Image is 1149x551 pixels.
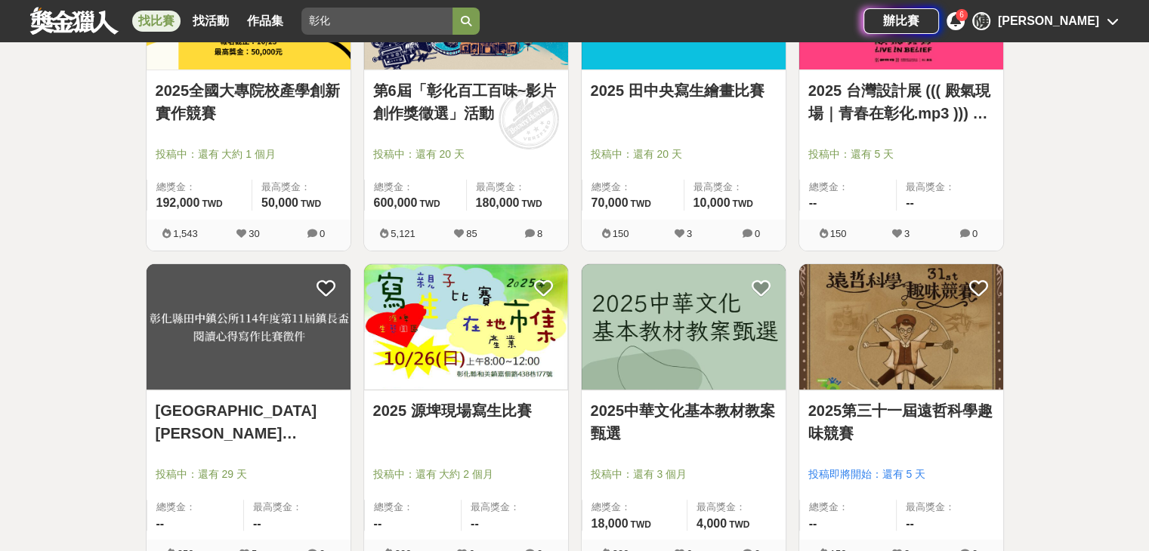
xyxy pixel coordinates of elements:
[156,79,341,125] a: 2025全國大專院校產學創新實作競賽
[156,146,341,162] span: 投稿中：還有 大約 1 個月
[147,264,351,391] a: Cover Image
[419,199,440,209] span: TWD
[591,517,629,530] span: 18,000
[697,517,727,530] span: 4,000
[253,517,261,530] span: --
[471,517,479,530] span: --
[466,228,477,239] span: 85
[156,517,165,530] span: --
[471,500,559,515] span: 最高獎金：
[755,228,760,239] span: 0
[906,517,914,530] span: --
[187,11,235,32] a: 找活動
[156,466,341,482] span: 投稿中：還有 29 天
[173,228,198,239] span: 1,543
[809,180,888,195] span: 總獎金：
[391,228,415,239] span: 5,121
[799,264,1003,391] a: Cover Image
[693,196,730,209] span: 10,000
[261,196,298,209] span: 50,000
[241,11,289,32] a: 作品集
[687,228,692,239] span: 3
[998,12,1099,30] div: [PERSON_NAME]
[906,500,994,515] span: 最高獎金：
[591,180,675,195] span: 總獎金：
[799,264,1003,390] img: Cover Image
[906,180,994,195] span: 最高獎金：
[374,500,452,515] span: 總獎金：
[630,519,650,530] span: TWD
[476,196,520,209] span: 180,000
[959,11,964,19] span: 6
[521,199,542,209] span: TWD
[809,196,817,209] span: --
[906,196,914,209] span: --
[202,199,222,209] span: TWD
[591,500,678,515] span: 總獎金：
[863,8,939,34] a: 辦比賽
[830,228,847,239] span: 150
[630,199,650,209] span: TWD
[373,146,559,162] span: 投稿中：還有 20 天
[904,228,910,239] span: 3
[301,8,452,35] input: 2025 反詐視界—全國影片競賽
[373,466,559,482] span: 投稿中：還有 大約 2 個月
[972,228,978,239] span: 0
[156,500,235,515] span: 總獎金：
[132,11,181,32] a: 找比賽
[156,180,242,195] span: 總獎金：
[301,199,321,209] span: TWD
[364,264,568,390] img: Cover Image
[582,264,786,391] a: Cover Image
[261,180,341,195] span: 最高獎金：
[808,399,994,445] a: 2025第三十一屆遠哲科學趣味競賽
[809,500,888,515] span: 總獎金：
[373,399,559,422] a: 2025 源埤現場寫生比賽
[693,180,777,195] span: 最高獎金：
[808,79,994,125] a: 2025 台灣設計展 ((( 殿氣現場｜青春在彰化.mp3 ))) 歌單募集
[364,264,568,391] a: Cover Image
[374,180,457,195] span: 總獎金：
[582,264,786,390] img: Cover Image
[249,228,259,239] span: 30
[373,79,559,125] a: 第6屆「彰化百工百味~影片創作獎徵選」活動
[374,517,382,530] span: --
[476,180,559,195] span: 最高獎金：
[809,517,817,530] span: --
[808,466,994,482] span: 投稿即將開始：還有 5 天
[697,500,777,515] span: 最高獎金：
[591,399,777,445] a: 2025中華文化基本教材教案甄選
[591,466,777,482] span: 投稿中：還有 3 個月
[374,196,418,209] span: 600,000
[147,264,351,390] img: Cover Image
[613,228,629,239] span: 150
[253,500,341,515] span: 最高獎金：
[591,196,629,209] span: 70,000
[156,196,200,209] span: 192,000
[156,399,341,445] a: [GEOGRAPHIC_DATA][PERSON_NAME][GEOGRAPHIC_DATA]公所114年度第11屆鎮長盃閱讀心得寫作比賽徵件
[591,146,777,162] span: 投稿中：還有 20 天
[537,228,542,239] span: 8
[972,12,990,30] div: 陳
[808,146,994,162] span: 投稿中：還有 5 天
[729,519,749,530] span: TWD
[591,79,777,102] a: 2025 田中央寫生繪畫比賽
[732,199,752,209] span: TWD
[320,228,325,239] span: 0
